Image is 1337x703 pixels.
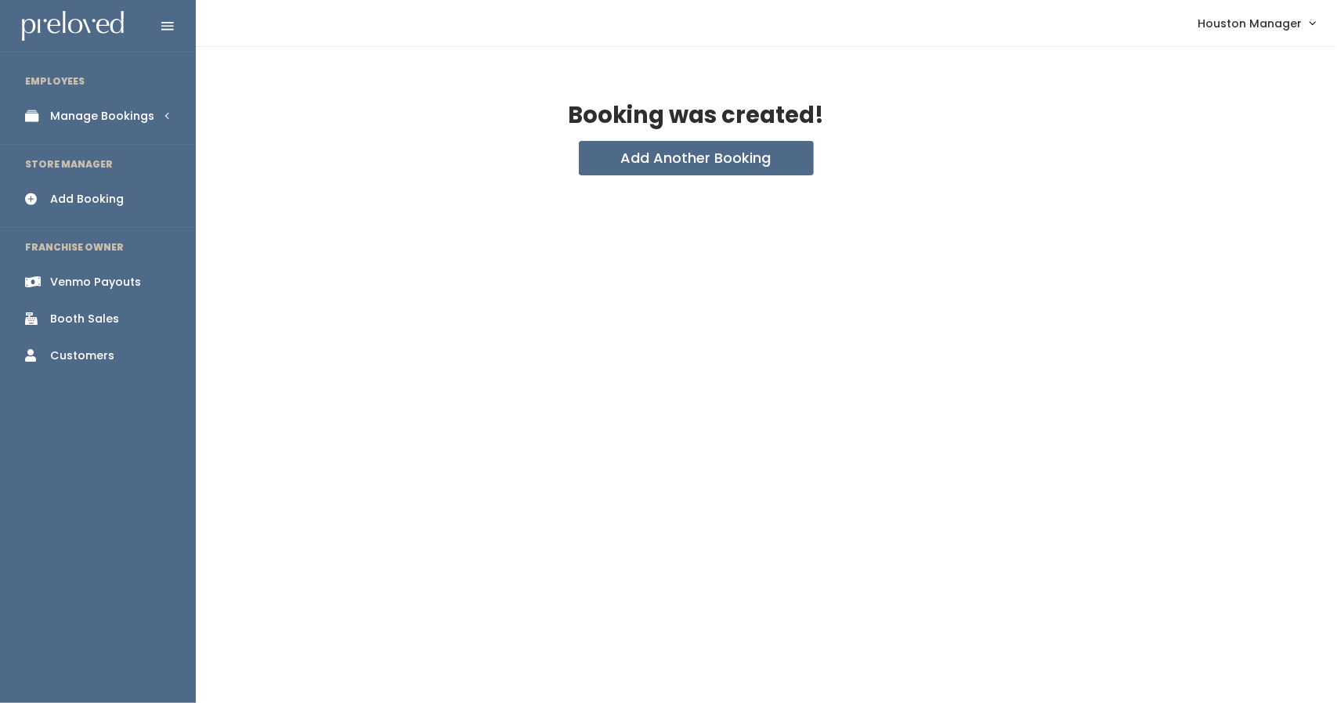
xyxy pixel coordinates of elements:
div: Venmo Payouts [50,274,141,290]
h2: Booking was created! [568,103,824,128]
img: preloved logo [22,11,124,41]
div: Booth Sales [50,311,119,327]
div: Customers [50,348,114,364]
button: Add Another Booking [579,141,814,175]
span: Houston Manager [1198,15,1302,32]
a: Houston Manager [1182,6,1331,40]
div: Add Booking [50,191,124,207]
div: Manage Bookings [50,108,154,124]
